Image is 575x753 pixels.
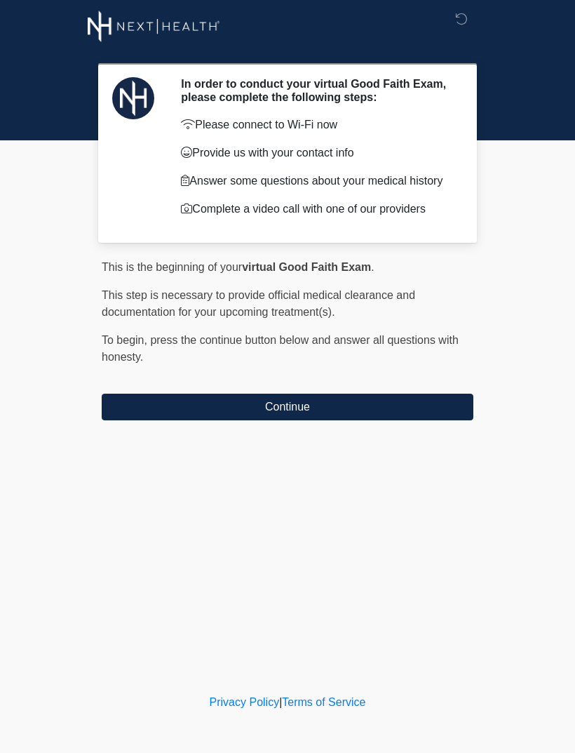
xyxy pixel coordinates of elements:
p: Please connect to Wi-Fi now [181,116,452,133]
p: Provide us with your contact info [181,145,452,161]
a: | [279,696,282,708]
button: Continue [102,394,473,420]
span: This is the beginning of your [102,261,242,273]
span: To begin, [102,334,150,346]
span: This step is necessary to provide official medical clearance and documentation for your upcoming ... [102,289,415,318]
p: Complete a video call with one of our providers [181,201,452,218]
h2: In order to conduct your virtual Good Faith Exam, please complete the following steps: [181,77,452,104]
img: Next-Health Montecito Logo [88,11,220,42]
span: press the continue button below and answer all questions with honesty. [102,334,459,363]
img: Agent Avatar [112,77,154,119]
a: Privacy Policy [210,696,280,708]
strong: virtual Good Faith Exam [242,261,371,273]
a: Terms of Service [282,696,365,708]
span: . [371,261,374,273]
p: Answer some questions about your medical history [181,173,452,189]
